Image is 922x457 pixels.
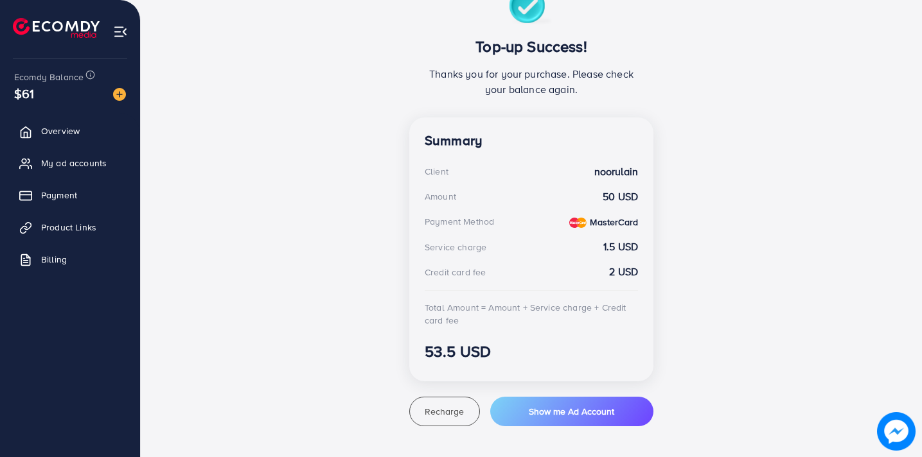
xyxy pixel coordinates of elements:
[10,246,130,272] a: Billing
[877,412,916,451] img: image
[425,66,638,97] p: Thanks you for your purchase. Please check your balance again.
[41,221,96,234] span: Product Links
[41,189,77,202] span: Payment
[10,214,130,240] a: Product Links
[113,88,126,101] img: image
[41,157,107,169] span: My ad accounts
[490,397,653,426] button: Show me Ad Account
[14,71,84,83] span: Ecomdy Balance
[529,405,614,418] span: Show me Ad Account
[425,37,638,56] h3: Top-up Success!
[603,189,638,204] strong: 50 USD
[609,264,638,279] strong: 2 USD
[10,150,130,176] a: My ad accounts
[425,165,448,178] div: Client
[409,397,480,426] button: Recharge
[594,164,638,179] strong: noorulain
[14,84,34,103] span: $61
[425,190,456,203] div: Amount
[569,218,587,228] img: credit
[425,133,638,149] h4: Summary
[425,342,638,361] h3: 53.5 USD
[603,239,638,254] strong: 1.5 USD
[425,301,638,327] div: Total Amount = Amount + Service charge + Credit card fee
[41,253,67,266] span: Billing
[590,216,638,229] strong: MasterCard
[425,241,486,254] div: Service charge
[113,24,128,39] img: menu
[425,405,464,418] span: Recharge
[425,215,494,228] div: Payment Method
[13,18,100,38] img: logo
[41,125,80,137] span: Overview
[10,182,130,208] a: Payment
[10,118,130,144] a: Overview
[425,266,486,279] div: Credit card fee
